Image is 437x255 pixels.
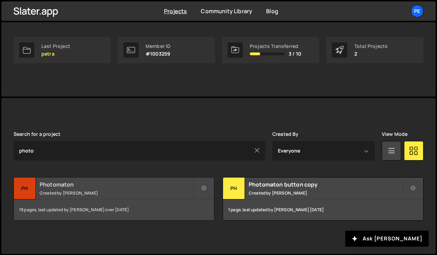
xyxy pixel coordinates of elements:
[40,181,193,188] h2: Photomaton
[223,178,245,199] div: Ph
[382,131,407,137] label: View Mode
[14,199,214,220] div: 19 pages, last updated by [PERSON_NAME] over [DATE]
[14,131,60,137] label: Search for a project
[272,131,299,137] label: Created By
[249,181,402,188] h2: Photomaton button copy
[345,231,429,247] button: Ask [PERSON_NAME]
[14,141,265,161] input: Type your project...
[266,7,278,15] a: Blog
[41,43,70,49] div: Last Project
[146,43,171,49] div: Member ID
[14,177,214,221] a: Ph Photomaton Created by [PERSON_NAME] 19 pages, last updated by [PERSON_NAME] over [DATE]
[354,43,388,49] div: Total Projects
[41,51,70,57] p: petra
[249,190,402,196] small: Created by [PERSON_NAME]
[411,5,423,17] a: Pe
[14,178,36,199] div: Ph
[146,51,171,57] p: #1003259
[223,199,423,220] div: 1 page, last updated by [PERSON_NAME] [DATE]
[164,7,187,15] a: Projects
[14,37,111,63] a: Last Project petra
[223,177,423,221] a: Ph Photomaton button copy Created by [PERSON_NAME] 1 page, last updated by [PERSON_NAME] [DATE]
[201,7,252,15] a: Community Library
[40,190,193,196] small: Created by [PERSON_NAME]
[354,51,388,57] p: 2
[289,51,301,57] span: 3 / 10
[250,43,301,49] div: Projects Transferred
